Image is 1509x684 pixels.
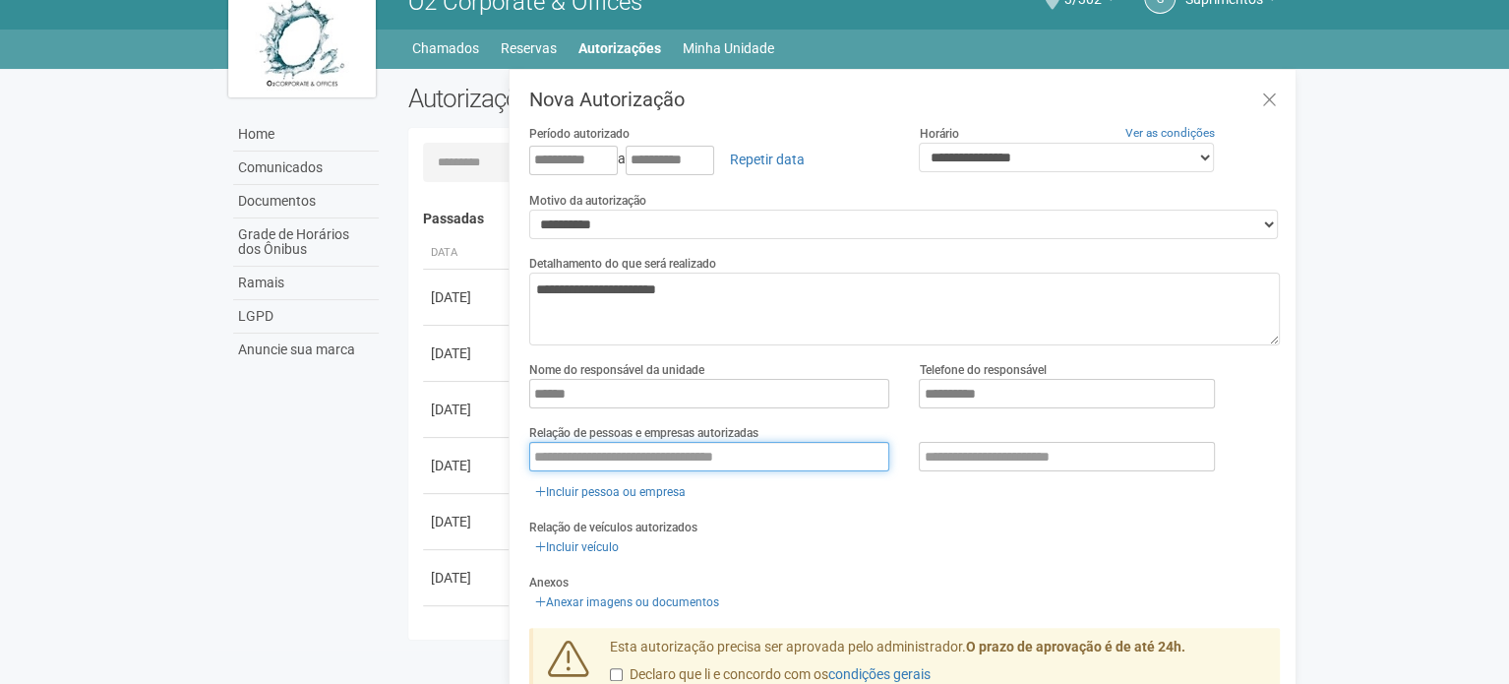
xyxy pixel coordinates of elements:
[717,143,817,176] a: Repetir data
[431,512,504,531] div: [DATE]
[529,192,646,210] label: Motivo da autorização
[529,255,716,273] label: Detalhamento do que será realizado
[431,343,504,363] div: [DATE]
[578,34,661,62] a: Autorizações
[233,300,379,334] a: LGPD
[919,361,1046,379] label: Telefone do responsável
[529,361,704,379] label: Nome do responsável da unidade
[233,334,379,366] a: Anuncie sua marca
[610,668,623,681] input: Declaro que li e concordo com oscondições gerais
[529,424,758,442] label: Relação de pessoas e empresas autorizadas
[412,34,479,62] a: Chamados
[501,34,557,62] a: Reservas
[529,90,1280,109] h3: Nova Autorização
[529,574,569,591] label: Anexos
[431,400,504,419] div: [DATE]
[408,84,829,113] h2: Autorizações
[233,267,379,300] a: Ramais
[233,218,379,267] a: Grade de Horários dos Ônibus
[233,185,379,218] a: Documentos
[529,143,890,176] div: a
[683,34,774,62] a: Minha Unidade
[828,666,931,682] a: condições gerais
[529,536,625,558] a: Incluir veículo
[423,237,512,270] th: Data
[431,568,504,588] div: [DATE]
[431,624,504,644] div: [DATE]
[423,212,1266,226] h4: Passadas
[529,519,697,536] label: Relação de veículos autorizados
[431,456,504,475] div: [DATE]
[529,125,630,143] label: Período autorizado
[966,639,1185,654] strong: O prazo de aprovação é de até 24h.
[919,125,958,143] label: Horário
[529,481,692,503] a: Incluir pessoa ou empresa
[529,591,725,613] a: Anexar imagens ou documentos
[233,118,379,152] a: Home
[233,152,379,185] a: Comunicados
[431,287,504,307] div: [DATE]
[1125,126,1215,140] a: Ver as condições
